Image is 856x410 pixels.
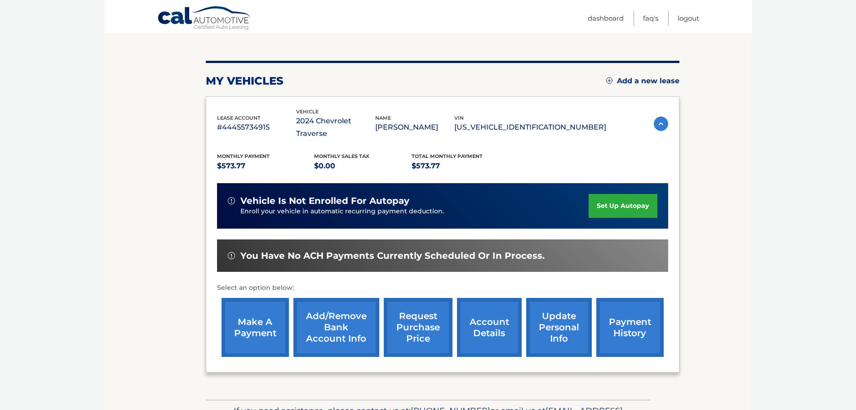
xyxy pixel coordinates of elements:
[596,298,664,357] a: payment history
[654,117,668,131] img: accordion-active.svg
[296,108,319,115] span: vehicle
[412,153,483,159] span: Total Monthly Payment
[217,160,315,172] p: $573.77
[240,195,409,207] span: vehicle is not enrolled for autopay
[228,197,235,204] img: alert-white.svg
[678,11,699,26] a: Logout
[412,160,509,172] p: $573.77
[217,115,261,121] span: lease account
[589,194,657,218] a: set up autopay
[296,115,375,140] p: 2024 Chevrolet Traverse
[217,283,668,293] p: Select an option below:
[454,115,464,121] span: vin
[222,298,289,357] a: make a payment
[217,121,296,134] p: #44455734915
[384,298,452,357] a: request purchase price
[375,121,454,134] p: [PERSON_NAME]
[606,77,679,86] a: Add a new lease
[454,121,606,134] p: [US_VEHICLE_IDENTIFICATION_NUMBER]
[240,207,589,216] p: Enroll your vehicle in automatic recurring payment deduction.
[375,115,391,121] span: name
[588,11,624,26] a: Dashboard
[240,250,545,261] span: You have no ACH payments currently scheduled or in process.
[643,11,658,26] a: FAQ's
[228,252,235,259] img: alert-white.svg
[314,153,369,159] span: Monthly sales Tax
[206,74,284,88] h2: my vehicles
[293,298,379,357] a: Add/Remove bank account info
[217,153,270,159] span: Monthly Payment
[606,77,612,84] img: add.svg
[457,298,522,357] a: account details
[314,160,412,172] p: $0.00
[157,6,252,32] a: Cal Automotive
[526,298,592,357] a: update personal info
